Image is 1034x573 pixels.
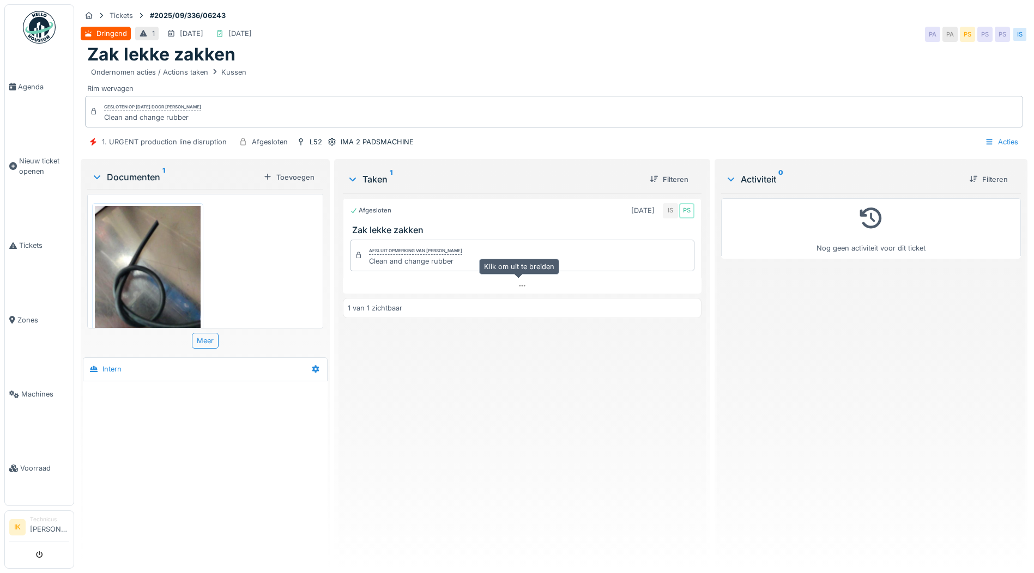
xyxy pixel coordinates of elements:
sup: 1 [390,173,392,186]
div: [DATE] [631,205,655,216]
div: Afsluit opmerking van [PERSON_NAME] [369,247,462,255]
div: Afgesloten [350,206,391,215]
div: PS [995,27,1010,42]
a: Zones [5,283,74,357]
div: Tickets [110,10,133,21]
strong: #2025/09/336/06243 [146,10,230,21]
div: [DATE] [228,28,252,39]
span: Voorraad [20,463,69,473]
div: IS [1012,27,1027,42]
div: Meer [192,333,219,349]
div: Ondernomen acties / Actions taken Kussen [91,67,246,77]
div: Rim wervagen [87,65,1021,94]
a: Machines [5,357,74,431]
div: Acties [980,134,1023,150]
div: Documenten [92,170,259,184]
div: PA [942,27,958,42]
div: Intern [102,364,122,374]
div: Technicus [30,515,69,523]
span: Agenda [18,82,69,92]
div: 1 [152,28,155,39]
span: Machines [21,389,69,399]
h1: Zak lekke zakken [87,44,235,65]
span: Tickets [19,240,69,251]
div: Toevoegen [259,170,319,185]
div: PS [679,203,694,218]
div: 1. URGENT production line disruption [102,137,227,147]
div: L52 [310,137,322,147]
img: Badge_color-CXgf-gQk.svg [23,11,56,44]
sup: 1 [162,170,165,184]
span: Zones [17,315,69,325]
div: Filteren [965,172,1012,187]
div: 1 van 1 zichtbaar [348,303,402,313]
div: Taken [347,173,641,186]
div: Dringend [96,28,127,39]
a: Voorraad [5,431,74,505]
div: Afgesloten [252,137,288,147]
div: Gesloten op [DATE] door [PERSON_NAME] [104,103,201,111]
div: PS [977,27,993,42]
div: IS [663,203,678,218]
a: Tickets [5,209,74,283]
div: PS [960,27,975,42]
li: IK [9,519,26,535]
div: Nog geen activiteit voor dit ticket [728,203,1014,254]
sup: 0 [778,173,783,186]
li: [PERSON_NAME] [30,515,69,539]
a: Nieuw ticket openen [5,124,74,209]
img: nrzloppcpagw4qqtkzonu3jobad6 [95,206,201,346]
h3: Zak lekke zakken [352,225,697,235]
a: IK Technicus[PERSON_NAME] [9,515,69,541]
a: Agenda [5,50,74,124]
div: Activiteit [725,173,960,186]
div: Filteren [645,172,693,187]
div: Clean and change rubber [369,256,462,266]
span: Nieuw ticket openen [19,156,69,176]
div: IMA 2 PADSMACHINE [341,137,414,147]
div: Klik om uit te breiden [479,259,559,275]
div: [DATE] [180,28,203,39]
div: PA [925,27,940,42]
div: Clean and change rubber [104,112,201,123]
